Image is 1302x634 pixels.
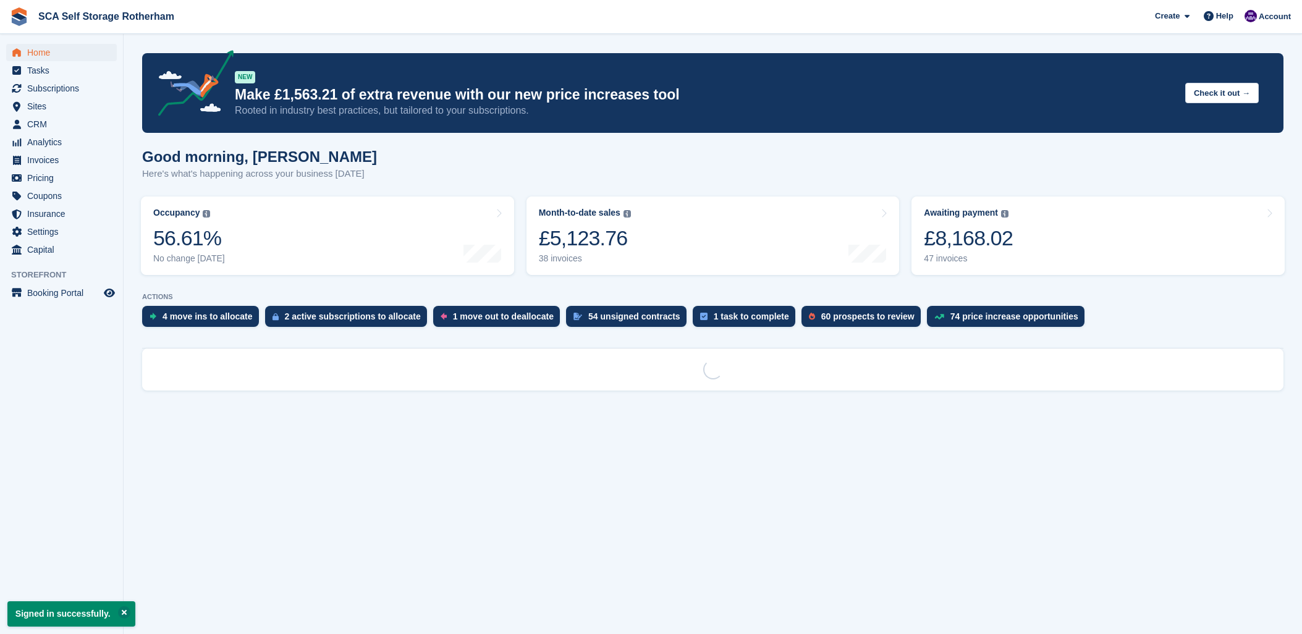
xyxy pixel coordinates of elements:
a: 1 task to complete [693,306,801,333]
a: Awaiting payment £8,168.02 47 invoices [911,197,1285,275]
a: Occupancy 56.61% No change [DATE] [141,197,514,275]
span: Booking Portal [27,284,101,302]
p: ACTIONS [142,293,1283,301]
span: Help [1216,10,1233,22]
span: Tasks [27,62,101,79]
a: 2 active subscriptions to allocate [265,306,433,333]
span: Home [27,44,101,61]
div: 47 invoices [924,253,1013,264]
img: icon-info-grey-7440780725fd019a000dd9b08b2336e03edf1995a4989e88bcd33f0948082b44.svg [203,210,210,218]
a: 4 move ins to allocate [142,306,265,333]
a: SCA Self Storage Rotherham [33,6,179,27]
a: menu [6,169,117,187]
a: menu [6,205,117,222]
span: Settings [27,223,101,240]
img: icon-info-grey-7440780725fd019a000dd9b08b2336e03edf1995a4989e88bcd33f0948082b44.svg [1001,210,1008,218]
img: move_outs_to_deallocate_icon-f764333ba52eb49d3ac5e1228854f67142a1ed5810a6f6cc68b1a99e826820c5.svg [441,313,447,320]
div: 56.61% [153,226,225,251]
span: Sites [27,98,101,115]
span: Pricing [27,169,101,187]
div: £8,168.02 [924,226,1013,251]
span: Analytics [27,133,101,151]
a: menu [6,44,117,61]
p: Here's what's happening across your business [DATE] [142,167,377,181]
a: menu [6,187,117,205]
img: move_ins_to_allocate_icon-fdf77a2bb77ea45bf5b3d319d69a93e2d87916cf1d5bf7949dd705db3b84f3ca.svg [150,313,156,320]
div: 74 price increase opportunities [950,311,1078,321]
div: No change [DATE] [153,253,225,264]
div: 1 move out to deallocate [453,311,554,321]
img: task-75834270c22a3079a89374b754ae025e5fb1db73e45f91037f5363f120a921f8.svg [700,313,708,320]
a: menu [6,62,117,79]
img: icon-info-grey-7440780725fd019a000dd9b08b2336e03edf1995a4989e88bcd33f0948082b44.svg [624,210,631,218]
div: 1 task to complete [714,311,789,321]
span: Account [1259,11,1291,23]
span: CRM [27,116,101,133]
span: Create [1155,10,1180,22]
p: Make £1,563.21 of extra revenue with our new price increases tool [235,86,1175,104]
img: price-adjustments-announcement-icon-8257ccfd72463d97f412b2fc003d46551f7dbcb40ab6d574587a9cd5c0d94... [148,50,234,120]
a: menu [6,241,117,258]
img: Kelly Neesham [1245,10,1257,22]
p: Signed in successfully. [7,601,135,627]
div: NEW [235,71,255,83]
span: Storefront [11,269,123,281]
img: contract_signature_icon-13c848040528278c33f63329250d36e43548de30e8caae1d1a13099fd9432cc5.svg [573,313,582,320]
a: menu [6,133,117,151]
div: 4 move ins to allocate [163,311,253,321]
h1: Good morning, [PERSON_NAME] [142,148,377,165]
span: Insurance [27,205,101,222]
a: menu [6,284,117,302]
a: menu [6,80,117,97]
img: stora-icon-8386f47178a22dfd0bd8f6a31ec36ba5ce8667c1dd55bd0f319d3a0aa187defe.svg [10,7,28,26]
div: 38 invoices [539,253,631,264]
div: £5,123.76 [539,226,631,251]
p: Rooted in industry best practices, but tailored to your subscriptions. [235,104,1175,117]
div: 2 active subscriptions to allocate [285,311,421,321]
img: price_increase_opportunities-93ffe204e8149a01c8c9dc8f82e8f89637d9d84a8eef4429ea346261dce0b2c0.svg [934,314,944,319]
div: Awaiting payment [924,208,998,218]
div: 60 prospects to review [821,311,915,321]
span: Subscriptions [27,80,101,97]
a: menu [6,116,117,133]
span: Capital [27,241,101,258]
a: menu [6,223,117,240]
span: Coupons [27,187,101,205]
div: Occupancy [153,208,200,218]
a: menu [6,98,117,115]
a: 60 prospects to review [801,306,927,333]
div: 54 unsigned contracts [588,311,680,321]
span: Invoices [27,151,101,169]
a: 74 price increase opportunities [927,306,1091,333]
a: Preview store [102,285,117,300]
a: 54 unsigned contracts [566,306,693,333]
a: menu [6,151,117,169]
img: prospect-51fa495bee0391a8d652442698ab0144808aea92771e9ea1ae160a38d050c398.svg [809,313,815,320]
a: 1 move out to deallocate [433,306,566,333]
div: Month-to-date sales [539,208,620,218]
button: Check it out → [1185,83,1259,103]
a: Month-to-date sales £5,123.76 38 invoices [526,197,900,275]
img: active_subscription_to_allocate_icon-d502201f5373d7db506a760aba3b589e785aa758c864c3986d89f69b8ff3... [273,313,279,321]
